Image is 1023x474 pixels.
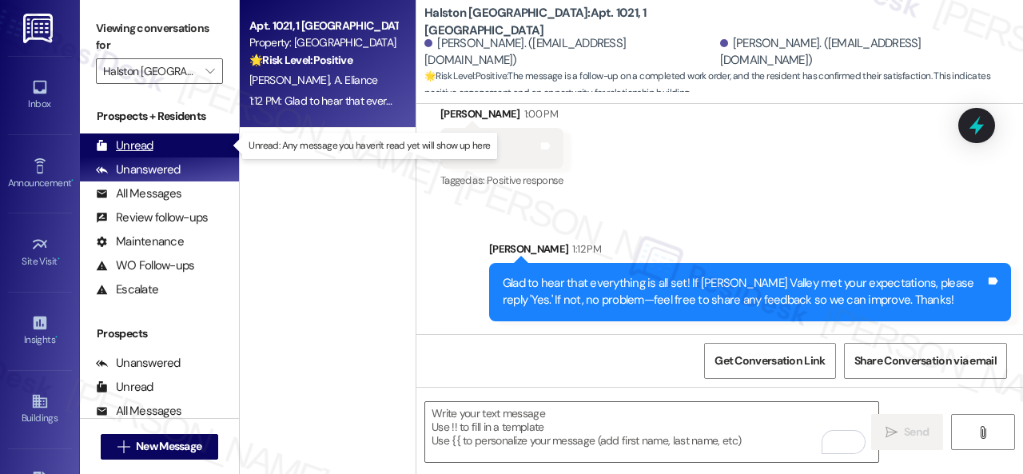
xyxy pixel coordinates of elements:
[136,438,201,455] span: New Message
[425,402,878,462] textarea: To enrich screen reader interactions, please activate Accessibility in Grammarly extension settings
[904,424,929,440] span: Send
[424,68,1023,102] span: : The message is a follow-up on a completed work order, and the resident has confirmed their sati...
[503,275,985,309] div: Glad to hear that everything is all set! If [PERSON_NAME] Valley met your expectations, please re...
[96,355,181,372] div: Unanswered
[96,137,153,154] div: Unread
[704,343,835,379] button: Get Conversation Link
[440,106,563,128] div: [PERSON_NAME]
[568,241,600,257] div: 1:12 PM
[8,74,72,117] a: Inbox
[96,161,181,178] div: Unanswered
[80,108,239,125] div: Prospects + Residents
[96,257,194,274] div: WO Follow-ups
[205,65,214,78] i: 
[886,426,898,439] i: 
[8,309,72,353] a: Insights •
[249,18,397,34] div: Apt. 1021, 1 [GEOGRAPHIC_DATA]
[249,139,490,153] p: Unread: Any message you haven't read yet will show up here
[96,209,208,226] div: Review follow-ups
[871,414,943,450] button: Send
[96,403,181,420] div: All Messages
[489,241,1011,263] div: [PERSON_NAME]
[424,5,744,39] b: Halston [GEOGRAPHIC_DATA]: Apt. 1021, 1 [GEOGRAPHIC_DATA]
[424,70,507,82] strong: 🌟 Risk Level: Positive
[249,34,397,51] div: Property: [GEOGRAPHIC_DATA]
[520,106,558,122] div: 1:00 PM
[487,173,563,187] span: Positive response
[249,53,352,67] strong: 🌟 Risk Level: Positive
[55,332,58,343] span: •
[58,253,60,265] span: •
[103,58,197,84] input: All communities
[71,175,74,186] span: •
[8,231,72,274] a: Site Visit •
[8,388,72,431] a: Buildings
[96,233,184,250] div: Maintenance
[96,281,158,298] div: Escalate
[249,73,334,87] span: [PERSON_NAME]
[977,426,989,439] i: 
[23,14,56,43] img: ResiDesk Logo
[715,353,825,369] span: Get Conversation Link
[334,73,378,87] span: A. Eliance
[96,185,181,202] div: All Messages
[440,169,563,192] div: Tagged as:
[844,343,1007,379] button: Share Conversation via email
[117,440,129,453] i: 
[720,35,1012,70] div: [PERSON_NAME]. ([EMAIL_ADDRESS][DOMAIN_NAME])
[80,325,239,342] div: Prospects
[96,16,223,58] label: Viewing conversations for
[96,379,153,396] div: Unread
[424,35,716,70] div: [PERSON_NAME]. ([EMAIL_ADDRESS][DOMAIN_NAME])
[101,434,219,460] button: New Message
[854,353,997,369] span: Share Conversation via email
